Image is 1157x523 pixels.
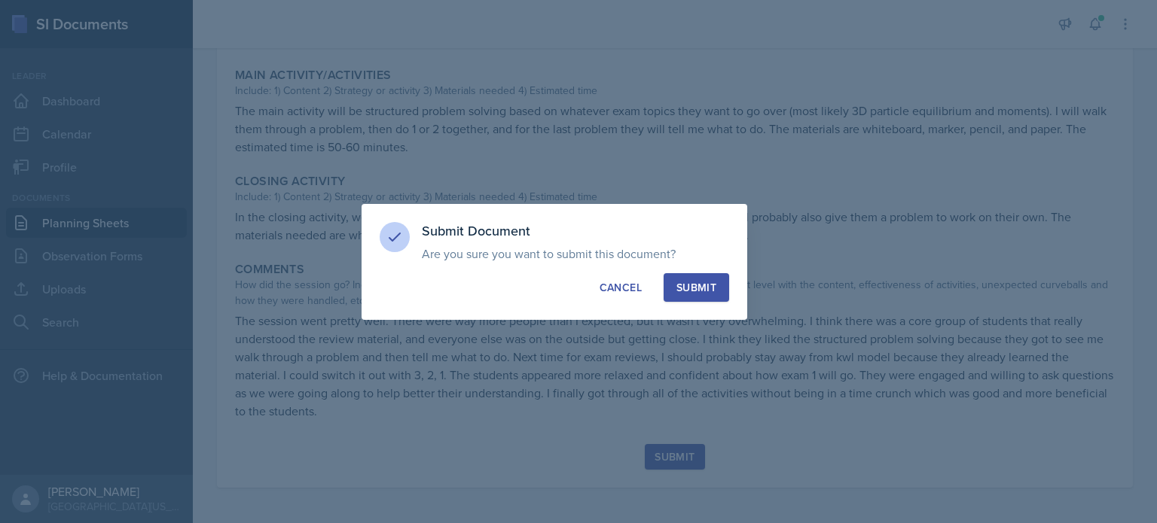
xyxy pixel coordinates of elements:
[422,222,729,240] h3: Submit Document
[664,273,729,302] button: Submit
[676,280,716,295] div: Submit
[587,273,655,302] button: Cancel
[600,280,642,295] div: Cancel
[422,246,729,261] p: Are you sure you want to submit this document?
